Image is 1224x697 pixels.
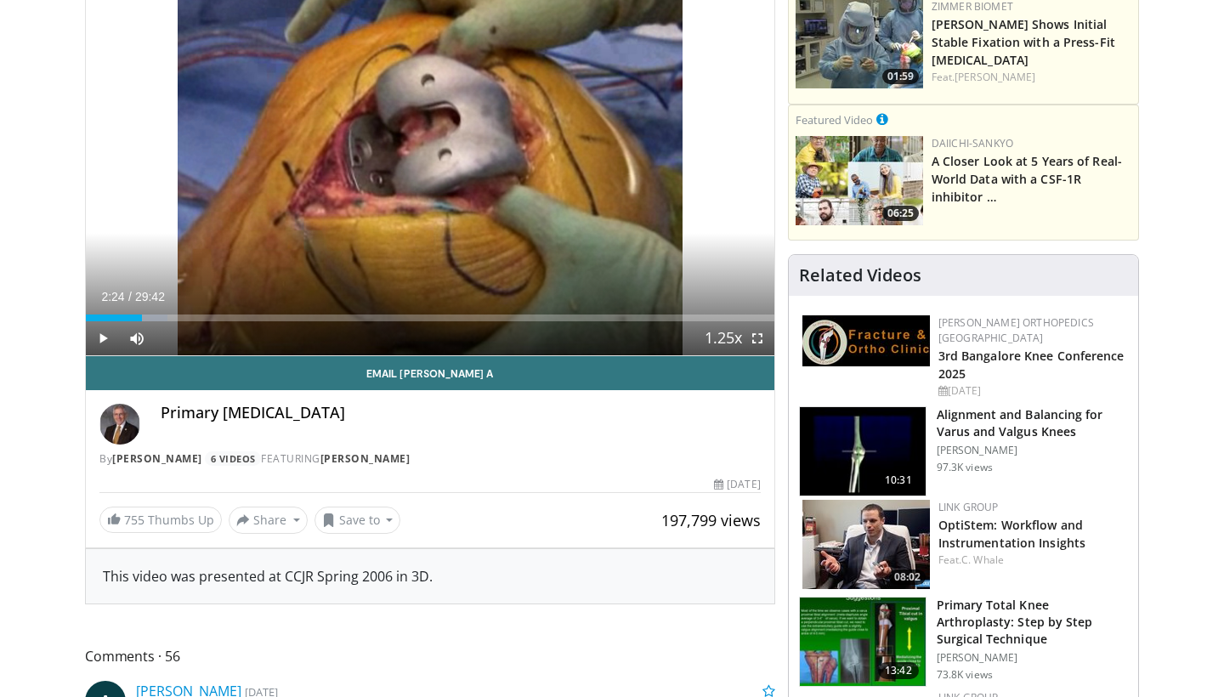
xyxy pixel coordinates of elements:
[937,461,993,474] p: 97.3K views
[135,290,165,303] span: 29:42
[320,451,411,466] a: [PERSON_NAME]
[99,507,222,533] a: 755 Thumbs Up
[796,136,923,225] img: 93c22cae-14d1-47f0-9e4a-a244e824b022.png.150x105_q85_crop-smart_upscale.jpg
[937,444,1128,457] p: [PERSON_NAME]
[938,552,1125,568] div: Feat.
[932,16,1115,68] a: [PERSON_NAME] Shows Initial Stable Fixation with a Press-Fit [MEDICAL_DATA]
[937,668,993,682] p: 73.8K views
[882,69,919,84] span: 01:59
[205,451,261,466] a: 6 Videos
[86,356,774,390] a: Email [PERSON_NAME] A
[661,510,761,530] span: 197,799 views
[938,500,999,514] a: LINK Group
[99,451,761,467] div: By FEATURING
[314,507,401,534] button: Save to
[961,552,1004,567] a: C. Whale
[802,500,930,589] a: 08:02
[706,321,740,355] button: Playback Rate
[85,645,775,667] span: Comments 56
[938,383,1125,399] div: [DATE]
[799,597,1128,687] a: 13:42 Primary Total Knee Arthroplasty: Step by Step Surgical Technique [PERSON_NAME] 73.8K views
[796,112,873,127] small: Featured Video
[796,136,923,225] a: 06:25
[938,348,1125,382] a: 3rd Bangalore Knee Conference 2025
[889,569,926,585] span: 08:02
[229,507,308,534] button: Share
[937,651,1128,665] p: [PERSON_NAME]
[938,517,1085,551] a: OptiStem: Workflow and Instrumentation Insights
[101,290,124,303] span: 2:24
[161,404,761,422] h4: Primary [MEDICAL_DATA]
[128,290,132,303] span: /
[938,315,1094,345] a: [PERSON_NAME] Orthopedics [GEOGRAPHIC_DATA]
[799,406,1128,496] a: 10:31 Alignment and Balancing for Varus and Valgus Knees [PERSON_NAME] 97.3K views
[932,136,1013,150] a: Daiichi-Sankyo
[740,321,774,355] button: Fullscreen
[937,406,1128,440] h3: Alignment and Balancing for Varus and Valgus Knees
[802,500,930,589] img: 6b8e48e3-d789-4716-938a-47eb3c31abca.150x105_q85_crop-smart_upscale.jpg
[103,566,757,586] div: This video was presented at CCJR Spring 2006 in 3D.
[878,662,919,679] span: 13:42
[99,404,140,445] img: Avatar
[112,451,202,466] a: [PERSON_NAME]
[86,314,774,321] div: Progress Bar
[714,477,760,492] div: [DATE]
[86,321,120,355] button: Play
[878,472,919,489] span: 10:31
[800,407,926,496] img: 38523_0000_3.png.150x105_q85_crop-smart_upscale.jpg
[124,512,144,528] span: 755
[799,265,921,286] h4: Related Videos
[120,321,154,355] button: Mute
[955,70,1035,84] a: [PERSON_NAME]
[802,315,930,366] img: 1ab50d05-db0e-42c7-b700-94c6e0976be2.jpeg.150x105_q85_autocrop_double_scale_upscale_version-0.2.jpg
[932,70,1131,85] div: Feat.
[932,153,1122,205] a: A Closer Look at 5 Years of Real-World Data with a CSF-1R inhibitor …
[937,597,1128,648] h3: Primary Total Knee Arthroplasty: Step by Step Surgical Technique
[800,598,926,686] img: oa8B-rsjN5HfbTbX5hMDoxOjB1O5lLKx_1.150x105_q85_crop-smart_upscale.jpg
[882,206,919,221] span: 06:25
